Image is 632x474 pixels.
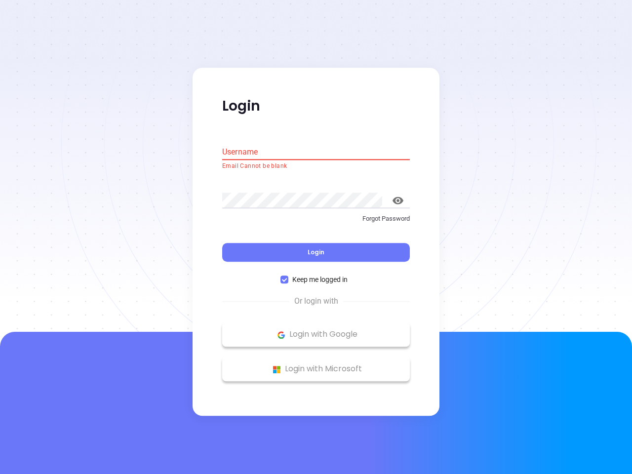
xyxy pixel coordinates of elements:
span: Or login with [289,296,343,308]
span: Keep me logged in [288,275,352,285]
p: Login with Google [227,327,405,342]
button: Microsoft Logo Login with Microsoft [222,357,410,382]
img: Microsoft Logo [271,363,283,376]
a: Forgot Password [222,214,410,232]
p: Login with Microsoft [227,362,405,377]
p: Forgot Password [222,214,410,224]
span: Login [308,248,324,257]
button: Google Logo Login with Google [222,322,410,347]
p: Login [222,97,410,115]
button: Login [222,243,410,262]
button: toggle password visibility [386,189,410,212]
img: Google Logo [275,329,287,341]
p: Email Cannot be blank [222,161,410,171]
